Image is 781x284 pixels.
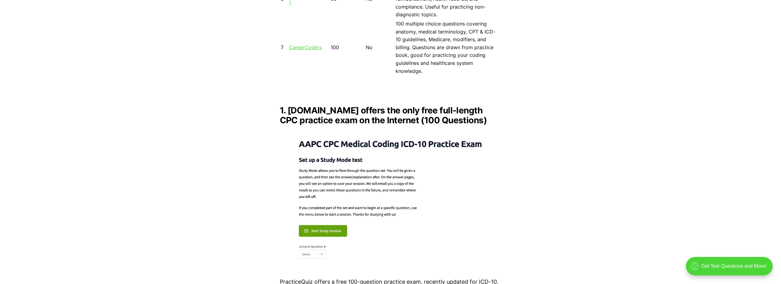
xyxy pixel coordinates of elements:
[330,20,365,75] td: 100
[289,44,322,50] a: CareerCoders
[395,20,501,75] td: 100 multiple choice questions covering anatomy, medical terminology, CPT & ICD-10 guidelines, Med...
[365,20,395,75] td: No
[280,105,501,125] h2: 1. [DOMAIN_NAME] offers the only free full-length CPC practice exam on the Internet (100 Questions)
[280,20,288,75] td: 7
[681,254,781,284] iframe: portal-trigger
